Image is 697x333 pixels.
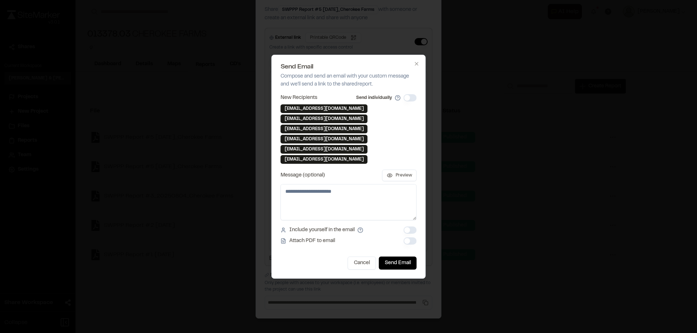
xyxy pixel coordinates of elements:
[281,72,417,88] p: Compose and send an email with your custom message and we'll send a link to the shared report .
[281,95,317,100] label: New Recipients
[285,105,364,112] span: [EMAIL_ADDRESS][DOMAIN_NAME]
[285,156,364,163] span: [EMAIL_ADDRESS][DOMAIN_NAME]
[281,173,325,178] label: Message (optional)
[285,126,364,132] span: [EMAIL_ADDRESS][DOMAIN_NAME]
[379,257,417,270] button: Send Email
[281,64,417,70] h2: Send Email
[285,116,364,122] span: [EMAIL_ADDRESS][DOMAIN_NAME]
[348,257,376,270] button: Cancel
[285,136,364,142] span: [EMAIL_ADDRESS][DOMAIN_NAME]
[356,95,392,101] label: Send individually
[382,170,417,181] button: Preview
[289,226,355,234] label: Include yourself in the email
[285,146,364,153] span: [EMAIL_ADDRESS][DOMAIN_NAME]
[289,237,335,245] label: Attach PDF to email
